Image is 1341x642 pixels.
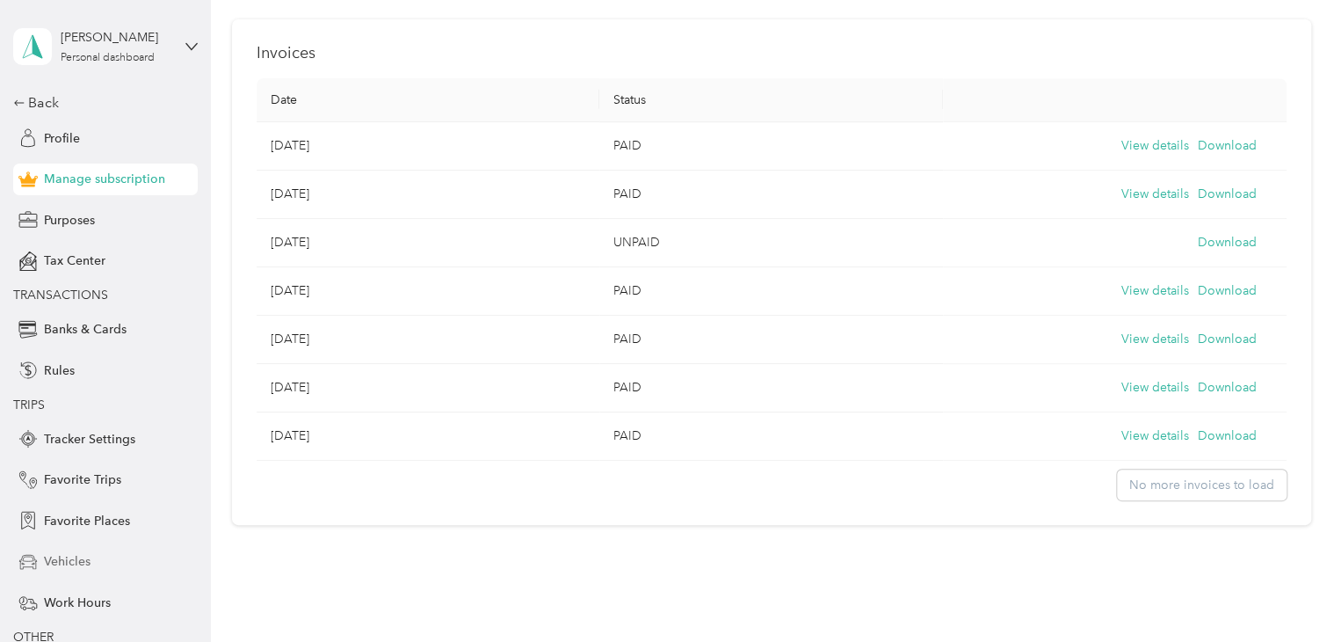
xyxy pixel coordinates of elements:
[44,361,75,380] span: Rules
[61,28,170,47] div: [PERSON_NAME]
[257,44,1287,62] h1: Invoices
[1243,544,1341,642] iframe: Everlance-gr Chat Button Frame
[613,380,642,395] span: PAID
[1121,427,1189,446] button: View details
[1198,185,1257,204] button: Download
[1121,330,1189,349] button: View details
[257,171,600,219] td: [DATE]
[1198,330,1257,349] button: Download
[44,170,165,188] span: Manage subscription
[13,92,189,113] div: Back
[44,129,80,148] span: Profile
[1198,136,1257,156] button: Download
[1121,281,1189,301] button: View details
[1121,136,1189,156] button: View details
[44,512,130,530] span: Favorite Places
[1121,185,1189,204] button: View details
[257,78,600,122] th: Date
[257,316,600,364] td: [DATE]
[613,428,642,443] span: PAID
[1198,378,1257,398] button: Download
[613,283,642,298] span: PAID
[257,267,600,316] td: [DATE]
[257,219,600,267] td: [DATE]
[613,332,642,347] span: PAID
[257,364,600,412] td: [DATE]
[1198,281,1257,301] button: Download
[257,122,600,171] td: [DATE]
[1198,427,1257,446] button: Download
[44,594,111,612] span: Work Hours
[13,398,45,412] span: TRIPS
[44,211,95,230] span: Purposes
[44,430,135,449] span: Tracker Settings
[257,412,600,461] td: [DATE]
[613,235,660,250] span: UNPAID
[599,78,943,122] th: Status
[44,320,127,339] span: Banks & Cards
[44,471,121,489] span: Favorite Trips
[61,53,155,63] div: Personal dashboard
[13,288,108,303] span: TRANSACTIONS
[44,252,105,270] span: Tax Center
[1198,233,1257,252] button: Download
[613,186,642,201] span: PAID
[613,138,642,153] span: PAID
[1121,378,1189,398] button: View details
[44,552,91,571] span: Vehicles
